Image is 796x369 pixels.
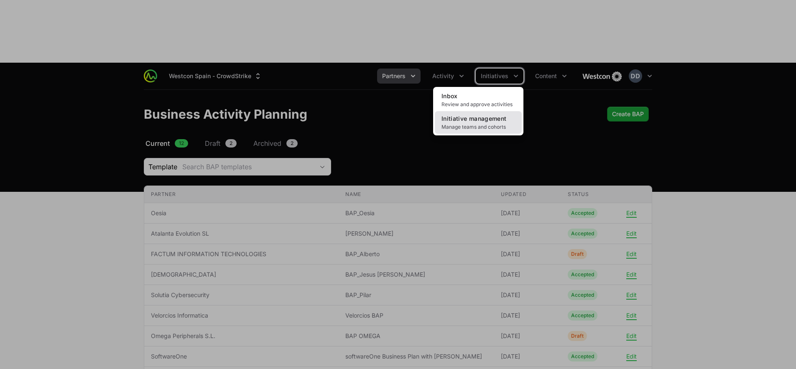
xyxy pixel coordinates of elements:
div: Main navigation [157,69,572,84]
div: Initiatives menu [476,69,523,84]
span: Manage teams and cohorts [441,124,515,130]
span: Initiative management [441,115,506,122]
a: Initiative managementManage teams and cohorts [435,111,522,134]
span: Review and approve activities [441,101,515,108]
span: Inbox [441,92,458,99]
a: InboxReview and approve activities [435,89,522,111]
